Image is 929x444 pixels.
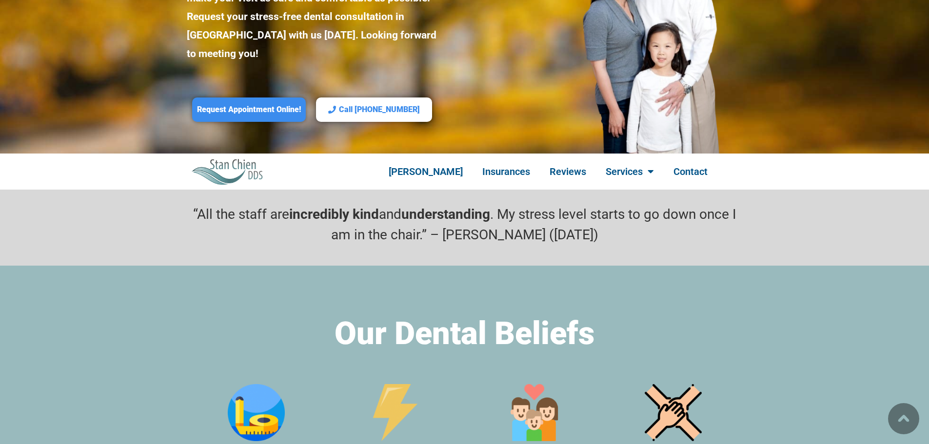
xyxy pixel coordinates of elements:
[473,160,540,183] a: Insurances
[358,160,738,183] nav: Menu
[187,204,743,245] p: “All the staff are and . My stress level starts to go down once I am in the chair.” – [PERSON_NAM...
[192,158,264,184] img: Stan Chien DDS Best Irvine Dentist Logo
[197,105,301,115] span: Request Appointment Online!
[596,160,664,183] a: Services
[289,206,379,222] strong: incredibly kind
[540,160,596,183] a: Reviews
[339,105,420,115] span: Call [PHONE_NUMBER]
[192,97,306,122] a: Request Appointment Online!
[401,206,490,222] strong: understanding
[316,97,432,122] a: Call [PHONE_NUMBER]
[379,160,473,183] a: [PERSON_NAME]
[506,384,563,441] img: Poway Family-Oriented Dentistry
[664,160,717,183] a: Contact
[367,384,424,441] img: Poway Convenient Dentistry
[645,384,702,441] img: Poway Trustworthy Dentistry
[228,384,285,441] img: Poway Customized Dentistry
[187,314,743,352] h2: Our Dental Beliefs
